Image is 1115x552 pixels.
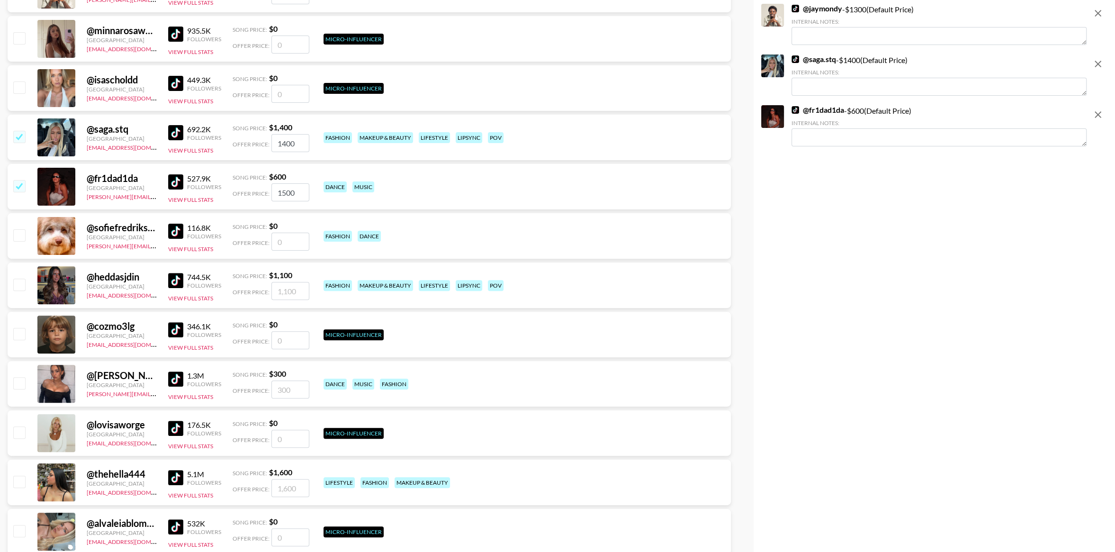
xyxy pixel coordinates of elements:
[87,271,157,283] div: @ heddasjdin
[87,135,157,142] div: [GEOGRAPHIC_DATA]
[791,18,1087,25] div: Internal Notes:
[168,273,183,288] img: TikTok
[87,44,182,53] a: [EMAIL_ADDRESS][DOMAIN_NAME]
[168,371,183,387] img: TikTok
[324,181,347,192] div: dance
[271,430,309,448] input: 0
[233,436,270,443] span: Offer Price:
[269,369,286,378] strong: $ 300
[87,480,157,487] div: [GEOGRAPHIC_DATA]
[791,54,836,64] a: @saga.stq
[269,73,278,82] strong: $ 0
[233,420,267,427] span: Song Price:
[271,85,309,103] input: 0
[1088,4,1107,23] button: remove
[395,477,450,488] div: makeup & beauty
[233,371,267,378] span: Song Price:
[324,83,384,94] div: Micro-Influencer
[168,125,183,140] img: TikTok
[87,74,157,86] div: @ isascholdd
[168,492,213,499] button: View Full Stats
[456,280,482,291] div: lipsync
[324,379,347,389] div: dance
[233,289,270,296] span: Offer Price:
[187,223,221,233] div: 116.8K
[87,172,157,184] div: @ fr1dad1da
[87,438,182,447] a: [EMAIL_ADDRESS][DOMAIN_NAME]
[87,431,157,438] div: [GEOGRAPHIC_DATA]
[791,105,844,115] a: @fr1dad1da
[791,4,842,13] a: @jaymondy
[87,290,182,299] a: [EMAIL_ADDRESS][DOMAIN_NAME]
[187,183,221,190] div: Followers
[233,239,270,246] span: Offer Price:
[352,181,374,192] div: music
[271,134,309,152] input: 1,400
[168,98,213,105] button: View Full Stats
[358,132,413,143] div: makeup & beauty
[324,428,384,439] div: Micro-Influencer
[87,222,157,234] div: @ sofiefredriksson
[187,470,221,479] div: 5.1M
[358,280,413,291] div: makeup & beauty
[187,125,221,134] div: 692.2K
[168,76,183,91] img: TikTok
[187,75,221,85] div: 449.3K
[187,36,221,43] div: Followers
[791,69,1087,76] div: Internal Notes:
[233,75,267,82] span: Song Price:
[269,221,278,230] strong: $ 0
[187,272,221,282] div: 744.5K
[187,479,221,486] div: Followers
[324,477,355,488] div: lifestyle
[87,86,157,93] div: [GEOGRAPHIC_DATA]
[87,234,157,241] div: [GEOGRAPHIC_DATA]
[87,93,182,102] a: [EMAIL_ADDRESS][DOMAIN_NAME]
[187,85,221,92] div: Followers
[456,132,482,143] div: lipsync
[87,419,157,431] div: @ lovisaworge
[269,123,292,132] strong: $ 1,400
[168,443,213,450] button: View Full Stats
[168,48,213,55] button: View Full Stats
[87,25,157,36] div: @ minnarosaweber
[87,487,182,496] a: [EMAIL_ADDRESS][DOMAIN_NAME]
[419,132,450,143] div: lifestyle
[791,54,1087,96] div: - $ 1400 (Default Price)
[791,106,799,114] img: TikTok
[271,479,309,497] input: 1,600
[271,36,309,54] input: 0
[168,147,213,154] button: View Full Stats
[233,174,267,181] span: Song Price:
[233,519,267,526] span: Song Price:
[233,125,267,132] span: Song Price:
[168,245,213,253] button: View Full Stats
[233,223,267,230] span: Song Price:
[168,295,213,302] button: View Full Stats
[187,380,221,388] div: Followers
[269,418,278,427] strong: $ 0
[87,468,157,480] div: @ thehella444
[269,172,286,181] strong: $ 600
[233,387,270,394] span: Offer Price:
[233,190,270,197] span: Offer Price:
[791,105,1087,146] div: - $ 600 (Default Price)
[233,91,270,99] span: Offer Price:
[324,132,352,143] div: fashion
[269,517,278,526] strong: $ 0
[187,134,221,141] div: Followers
[87,123,157,135] div: @ saga.stq
[87,142,182,151] a: [EMAIL_ADDRESS][DOMAIN_NAME]
[168,27,183,42] img: TikTok
[187,371,221,380] div: 1.3M
[187,430,221,437] div: Followers
[233,42,270,49] span: Offer Price:
[168,541,213,548] button: View Full Stats
[168,322,183,337] img: TikTok
[187,26,221,36] div: 935.5K
[324,526,384,537] div: Micro-Influencer
[269,24,278,33] strong: $ 0
[87,517,157,529] div: @ alvaleiablomdahl
[87,536,182,545] a: [EMAIL_ADDRESS][DOMAIN_NAME]
[233,486,270,493] span: Offer Price:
